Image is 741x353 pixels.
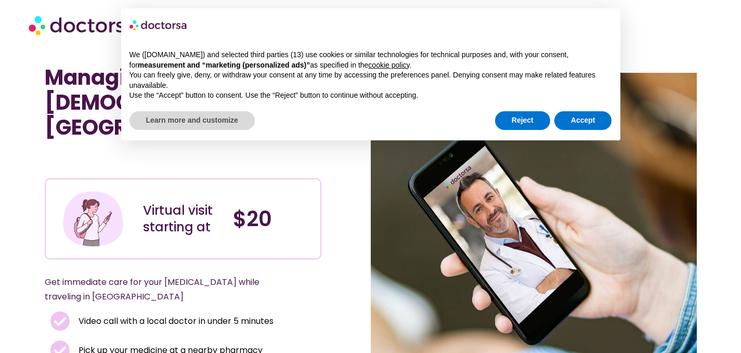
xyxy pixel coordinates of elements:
[45,65,322,140] h1: Managing [DEMOGRAPHIC_DATA] in [GEOGRAPHIC_DATA]
[129,90,612,101] p: Use the “Accept” button to consent. Use the “Reject” button to continue without accepting.
[129,70,612,90] p: You can freely give, deny, or withdraw your consent at any time by accessing the preferences pane...
[61,187,125,251] img: Illustration depicting a young woman in a casual outfit, engaged with her smartphone. She has a p...
[129,111,255,130] button: Learn more and customize
[554,111,612,130] button: Accept
[50,155,206,168] iframe: Customer reviews powered by Trustpilot
[143,202,223,236] div: Virtual visit starting at
[138,61,310,69] strong: measurement and “marketing (personalized ads)”
[45,275,297,304] p: Get immediate care for your [MEDICAL_DATA] while traveling in [GEOGRAPHIC_DATA]
[76,314,274,329] span: Video call with a local doctor in under 5 minutes
[129,17,188,33] img: logo
[495,111,550,130] button: Reject
[368,61,409,69] a: cookie policy
[233,206,313,231] h4: $20
[129,50,612,70] p: We ([DOMAIN_NAME]) and selected third parties (13) use cookies or similar technologies for techni...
